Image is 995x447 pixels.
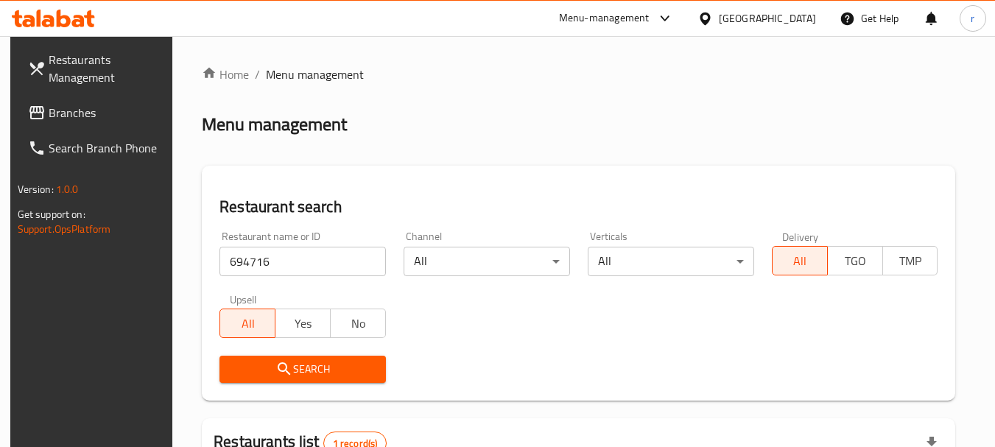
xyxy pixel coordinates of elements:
[18,219,111,239] a: Support.OpsPlatform
[588,247,754,276] div: All
[219,356,386,383] button: Search
[404,247,570,276] div: All
[772,246,828,275] button: All
[16,42,177,95] a: Restaurants Management
[202,113,347,136] h2: Menu management
[226,313,270,334] span: All
[18,180,54,199] span: Version:
[266,66,364,83] span: Menu management
[49,51,165,86] span: Restaurants Management
[778,250,822,272] span: All
[559,10,650,27] div: Menu-management
[49,139,165,157] span: Search Branch Phone
[719,10,816,27] div: [GEOGRAPHIC_DATA]
[16,130,177,166] a: Search Branch Phone
[230,294,257,304] label: Upsell
[219,196,938,218] h2: Restaurant search
[18,205,85,224] span: Get support on:
[219,247,386,276] input: Search for restaurant name or ID..
[202,66,955,83] nav: breadcrumb
[882,246,938,275] button: TMP
[219,309,275,338] button: All
[56,180,79,199] span: 1.0.0
[971,10,974,27] span: r
[202,66,249,83] a: Home
[231,360,374,379] span: Search
[834,250,877,272] span: TGO
[49,104,165,122] span: Branches
[275,309,331,338] button: Yes
[255,66,260,83] li: /
[330,309,386,338] button: No
[337,313,380,334] span: No
[782,231,819,242] label: Delivery
[281,313,325,334] span: Yes
[16,95,177,130] a: Branches
[827,246,883,275] button: TGO
[889,250,932,272] span: TMP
